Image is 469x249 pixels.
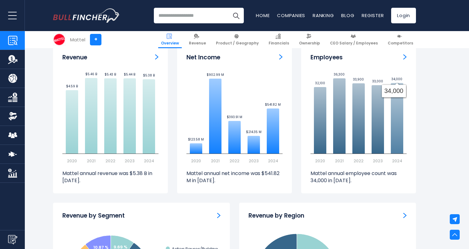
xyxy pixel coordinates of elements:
text: 2022 [354,158,364,164]
text: $123.58 M [188,137,204,142]
a: Blog [341,12,354,19]
p: Mattel annual revenue was $5.38 B in [DATE]. [62,170,159,184]
text: $214.35 M [246,130,261,134]
a: Net income [279,54,283,60]
h3: Revenue [62,54,87,62]
h3: Net Income [186,54,220,62]
a: + [90,34,101,45]
span: Revenue [189,41,206,46]
a: Home [256,12,270,19]
text: $5.44 B [124,72,135,77]
text: 2022 [230,158,239,164]
text: 36,300 [334,72,345,77]
a: Employees [403,54,407,60]
p: Mattel annual employee count was 34,000 in [DATE]. [310,170,407,184]
span: Ownership [299,41,320,46]
text: 2020 [67,158,77,164]
button: Search [228,8,244,23]
a: CEO Salary / Employees [327,31,381,48]
a: Login [391,8,416,23]
h3: Employees [310,54,343,62]
h3: Revenue by Segment [62,212,125,220]
span: Overview [161,41,179,46]
text: 2024 [392,158,402,164]
text: 34,000 [391,77,402,81]
img: Ownership [8,112,17,121]
text: 2022 [105,158,115,164]
text: 33,900 [353,77,364,82]
text: $5.43 B [105,72,116,77]
a: Go to homepage [53,8,120,23]
a: Financials [266,31,292,48]
h3: Revenue by Region [248,212,304,220]
text: $5.46 B [85,72,97,76]
p: Mattel annual net income was $541.82 M in [DATE]. [186,170,283,184]
text: 2020 [191,158,201,164]
span: Financials [269,41,289,46]
a: Register [362,12,384,19]
text: 2024 [268,158,278,164]
text: 2020 [315,158,325,164]
text: 33,000 [372,79,383,84]
a: Revenue by Segment [217,212,221,219]
text: 2023 [249,158,259,164]
text: $4.59 B [66,84,78,89]
text: 2021 [211,158,220,164]
text: $5.38 B [143,73,155,78]
text: $393.91 M [227,115,242,119]
a: Revenue [186,31,209,48]
a: Revenue by Region [403,212,407,219]
a: Ownership [296,31,323,48]
text: $541.82 M [265,102,281,107]
a: Competitors [385,31,416,48]
a: Revenue [155,54,159,60]
text: 2024 [144,158,154,164]
text: 2021 [87,158,96,164]
img: Bullfincher logo [53,8,120,23]
a: Companies [277,12,305,19]
text: $902.99 M [207,72,224,77]
span: Competitors [388,41,413,46]
a: Product / Geography [213,31,261,48]
text: 2023 [125,158,135,164]
text: 32,100 [315,81,325,85]
span: CEO Salary / Employees [330,41,378,46]
span: Product / Geography [216,41,259,46]
img: MAT logo [53,34,65,45]
text: 2023 [373,158,383,164]
div: Mattel [70,36,85,43]
a: Ranking [313,12,334,19]
text: 2021 [335,158,344,164]
a: Overview [158,31,182,48]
